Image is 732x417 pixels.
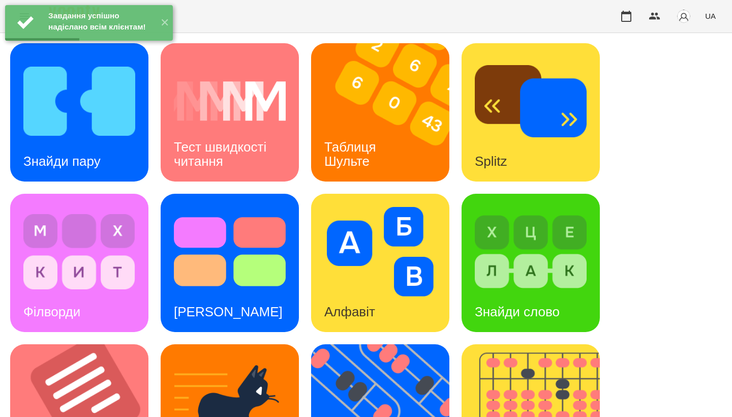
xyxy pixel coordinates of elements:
[23,207,135,296] img: Філворди
[48,10,152,33] div: Завдання успішно надіслано всім клієнтам!
[705,11,716,21] span: UA
[174,56,286,146] img: Тест швидкості читання
[161,194,299,332] a: Тест Струпа[PERSON_NAME]
[324,304,375,319] h3: Алфавіт
[174,304,283,319] h3: [PERSON_NAME]
[161,43,299,182] a: Тест швидкості читанняТест швидкості читання
[475,304,560,319] h3: Знайди слово
[174,207,286,296] img: Тест Струпа
[462,43,600,182] a: SplitzSplitz
[475,56,587,146] img: Splitz
[475,207,587,296] img: Знайди слово
[311,43,449,182] a: Таблиця ШультеТаблиця Шульте
[174,139,270,168] h3: Тест швидкості читання
[311,194,449,332] a: АлфавітАлфавіт
[10,194,148,332] a: ФілвордиФілворди
[677,9,691,23] img: avatar_s.png
[23,56,135,146] img: Знайди пару
[462,194,600,332] a: Знайди словоЗнайди слово
[475,154,507,169] h3: Splitz
[324,139,380,168] h3: Таблиця Шульте
[701,7,720,25] button: UA
[311,43,462,182] img: Таблиця Шульте
[23,304,80,319] h3: Філворди
[10,43,148,182] a: Знайди паруЗнайди пару
[23,154,101,169] h3: Знайди пару
[324,207,436,296] img: Алфавіт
